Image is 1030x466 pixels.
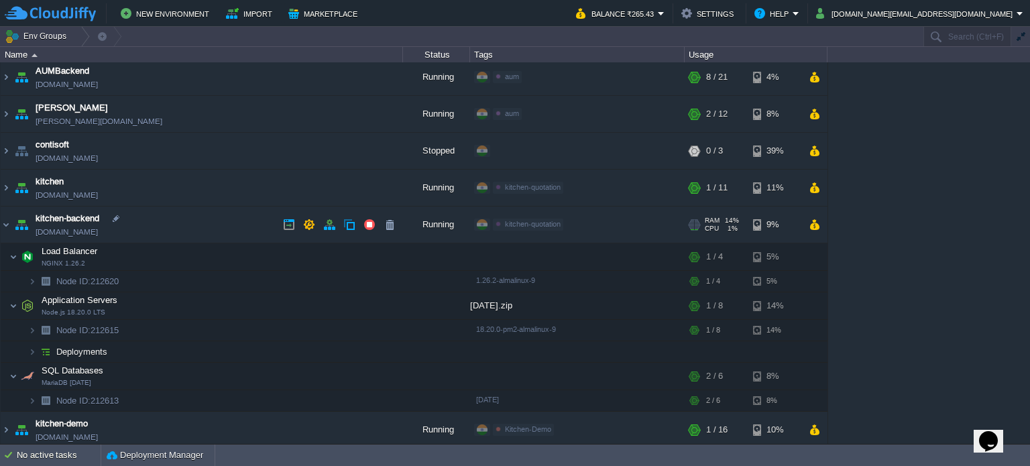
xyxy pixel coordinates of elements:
a: [DOMAIN_NAME] [36,188,98,202]
img: AMDAwAAAACH5BAEAAAAALAAAAAABAAEAAAICRAEAOw== [1,96,11,132]
a: [PERSON_NAME] [36,101,108,115]
div: Running [403,412,470,448]
div: Running [403,96,470,132]
div: [DATE].zip [470,292,685,319]
span: NGINX 1.26.2 [42,259,85,268]
img: AMDAwAAAACH5BAEAAAAALAAAAAABAAEAAAICRAEAOw== [28,341,36,362]
span: CPU [705,225,719,233]
div: 1 / 8 [706,320,720,341]
div: 0 / 3 [706,133,723,169]
img: AMDAwAAAACH5BAEAAAAALAAAAAABAAEAAAICRAEAOw== [9,243,17,270]
img: AMDAwAAAACH5BAEAAAAALAAAAAABAAEAAAICRAEAOw== [1,170,11,206]
span: MariaDB [DATE] [42,379,91,387]
div: Running [403,170,470,206]
img: AMDAwAAAACH5BAEAAAAALAAAAAABAAEAAAICRAEAOw== [18,363,37,390]
a: Node ID:212615 [55,325,121,336]
span: aum [505,109,519,117]
button: [DOMAIN_NAME][EMAIL_ADDRESS][DOMAIN_NAME] [816,5,1017,21]
span: Node ID: [56,276,91,286]
img: AMDAwAAAACH5BAEAAAAALAAAAAABAAEAAAICRAEAOw== [12,59,31,95]
a: contisoft [36,138,69,152]
img: AMDAwAAAACH5BAEAAAAALAAAAAABAAEAAAICRAEAOw== [36,320,55,341]
a: kitchen-demo [36,417,88,430]
img: CloudJiffy [5,5,96,22]
img: AMDAwAAAACH5BAEAAAAALAAAAAABAAEAAAICRAEAOw== [36,341,55,362]
div: 1 / 4 [706,243,723,270]
img: AMDAwAAAACH5BAEAAAAALAAAAAABAAEAAAICRAEAOw== [36,271,55,292]
span: Node ID: [56,396,91,406]
div: 2 / 12 [706,96,728,132]
div: 5% [753,243,797,270]
span: 14% [725,217,739,225]
div: 11% [753,170,797,206]
div: Stopped [403,133,470,169]
span: 18.20.0-pm2-almalinux-9 [476,325,556,333]
a: AUMBackend [36,64,89,78]
div: 8% [753,363,797,390]
span: Node.js 18.20.0 LTS [42,308,105,316]
span: Node ID: [56,325,91,335]
span: 212620 [55,276,121,287]
span: Application Servers [40,294,119,306]
button: Marketplace [288,5,361,21]
img: AMDAwAAAACH5BAEAAAAALAAAAAABAAEAAAICRAEAOw== [36,390,55,411]
button: Env Groups [5,27,71,46]
div: 5% [753,271,797,292]
span: kitchen [36,175,64,188]
div: 1 / 8 [706,292,723,319]
span: RAM [705,217,720,225]
img: AMDAwAAAACH5BAEAAAAALAAAAAABAAEAAAICRAEAOw== [28,390,36,411]
div: 1 / 16 [706,412,728,448]
span: 1% [724,225,738,233]
img: AMDAwAAAACH5BAEAAAAALAAAAAABAAEAAAICRAEAOw== [9,292,17,319]
button: New Environment [121,5,213,21]
div: Tags [471,47,684,62]
div: 2 / 6 [706,363,723,390]
img: AMDAwAAAACH5BAEAAAAALAAAAAABAAEAAAICRAEAOw== [1,133,11,169]
span: [DATE] [476,396,499,404]
div: No active tasks [17,445,101,466]
div: Running [403,207,470,243]
span: Kitchen-Demo [505,425,551,433]
div: 39% [753,133,797,169]
span: SQL Databases [40,365,105,376]
img: AMDAwAAAACH5BAEAAAAALAAAAAABAAEAAAICRAEAOw== [1,59,11,95]
button: Balance ₹265.43 [576,5,658,21]
span: 1.26.2-almalinux-9 [476,276,535,284]
div: 14% [753,292,797,319]
a: kitchen-backend [36,212,99,225]
div: 2 / 6 [706,390,720,411]
div: 1 / 4 [706,271,720,292]
div: Name [1,47,402,62]
a: [DOMAIN_NAME] [36,225,98,239]
div: 8% [753,390,797,411]
img: AMDAwAAAACH5BAEAAAAALAAAAAABAAEAAAICRAEAOw== [12,412,31,448]
div: 10% [753,412,797,448]
img: AMDAwAAAACH5BAEAAAAALAAAAAABAAEAAAICRAEAOw== [28,320,36,341]
a: Node ID:212620 [55,276,121,287]
img: AMDAwAAAACH5BAEAAAAALAAAAAABAAEAAAICRAEAOw== [12,207,31,243]
div: 4% [753,59,797,95]
img: AMDAwAAAACH5BAEAAAAALAAAAAABAAEAAAICRAEAOw== [18,292,37,319]
span: kitchen-quotation [505,220,561,228]
span: 212615 [55,325,121,336]
div: 8 / 21 [706,59,728,95]
a: Load BalancerNGINX 1.26.2 [40,246,99,256]
a: Deployments [55,346,109,357]
div: 14% [753,320,797,341]
a: Application ServersNode.js 18.20.0 LTS [40,295,119,305]
img: AMDAwAAAACH5BAEAAAAALAAAAAABAAEAAAICRAEAOw== [28,271,36,292]
img: AMDAwAAAACH5BAEAAAAALAAAAAABAAEAAAICRAEAOw== [1,412,11,448]
a: [DOMAIN_NAME] [36,152,98,165]
iframe: chat widget [974,412,1017,453]
a: Node ID:212613 [55,395,121,406]
button: Help [754,5,793,21]
a: [DOMAIN_NAME] [36,430,98,444]
img: AMDAwAAAACH5BAEAAAAALAAAAAABAAEAAAICRAEAOw== [1,207,11,243]
img: AMDAwAAAACH5BAEAAAAALAAAAAABAAEAAAICRAEAOw== [9,363,17,390]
